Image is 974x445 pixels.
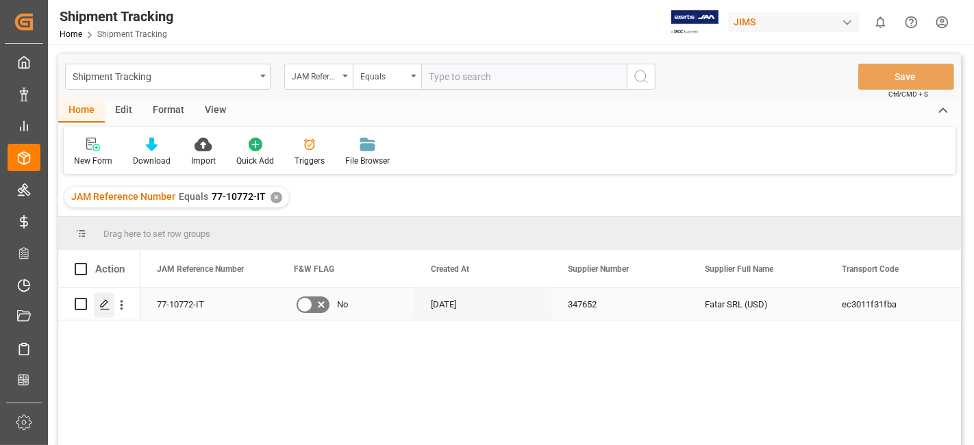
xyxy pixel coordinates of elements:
[337,289,348,320] span: No
[212,191,266,202] span: 77-10772-IT
[191,155,216,167] div: Import
[157,264,244,274] span: JAM Reference Number
[236,155,274,167] div: Quick Add
[414,288,551,320] div: [DATE]
[671,10,719,34] img: Exertis%20JAM%20-%20Email%20Logo.jpg_1722504956.jpg
[60,29,82,39] a: Home
[888,89,928,99] span: Ctrl/CMD + S
[896,7,927,38] button: Help Center
[95,263,125,275] div: Action
[865,7,896,38] button: show 0 new notifications
[705,264,773,274] span: Supplier Full Name
[568,264,629,274] span: Supplier Number
[353,64,421,90] button: open menu
[271,192,282,203] div: ✕
[103,229,210,239] span: Drag here to set row groups
[295,155,325,167] div: Triggers
[858,64,954,90] button: Save
[105,99,142,123] div: Edit
[65,64,271,90] button: open menu
[431,264,469,274] span: Created At
[58,288,140,320] div: Press SPACE to select this row.
[360,67,407,83] div: Equals
[345,155,390,167] div: File Browser
[728,9,865,35] button: JIMS
[728,12,860,32] div: JIMS
[688,288,825,320] div: Fatar SRL (USD)
[142,99,195,123] div: Format
[73,67,255,84] div: Shipment Tracking
[825,288,962,320] div: ec3011f31fba
[421,64,627,90] input: Type to search
[133,155,171,167] div: Download
[60,6,173,27] div: Shipment Tracking
[58,99,105,123] div: Home
[195,99,236,123] div: View
[292,67,338,83] div: JAM Reference Number
[627,64,655,90] button: search button
[74,155,112,167] div: New Form
[551,288,688,320] div: 347652
[140,288,277,320] div: 77-10772-IT
[179,191,208,202] span: Equals
[71,191,175,202] span: JAM Reference Number
[284,64,353,90] button: open menu
[842,264,899,274] span: Transport Code
[294,264,334,274] span: F&W FLAG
